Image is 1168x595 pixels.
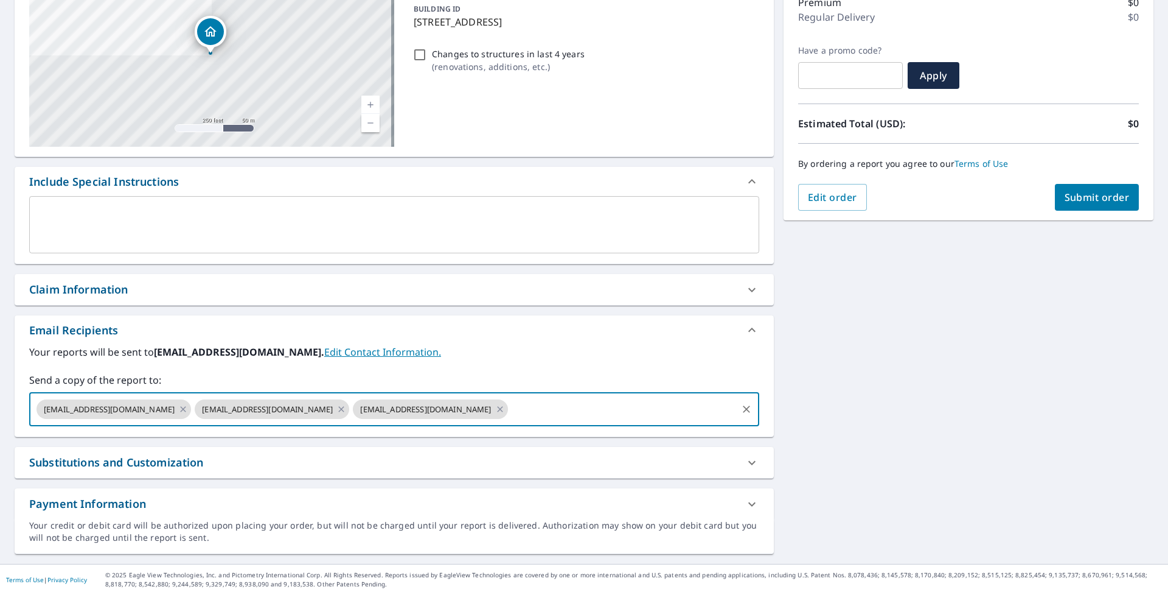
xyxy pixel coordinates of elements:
[432,60,585,73] p: ( renovations, additions, etc. )
[414,15,754,29] p: [STREET_ADDRESS]
[15,167,774,196] div: Include Special Instructions
[105,571,1162,589] p: © 2025 Eagle View Technologies, Inc. and Pictometry International Corp. All Rights Reserved. Repo...
[29,322,118,339] div: Email Recipients
[738,401,755,418] button: Clear
[808,191,857,204] span: Edit order
[798,116,968,131] p: Estimated Total (USD):
[798,45,903,56] label: Have a promo code?
[353,404,498,415] span: [EMAIL_ADDRESS][DOMAIN_NAME]
[1065,191,1130,204] span: Submit order
[15,447,774,478] div: Substitutions and Customization
[154,345,324,359] b: [EMAIL_ADDRESS][DOMAIN_NAME].
[29,519,759,544] div: Your credit or debit card will be authorized upon placing your order, but will not be charged unt...
[432,48,585,60] p: Changes to structures in last 4 years
[47,576,87,584] a: Privacy Policy
[798,158,1139,169] p: By ordering a report you agree to our
[414,4,461,14] p: BUILDING ID
[353,400,507,419] div: [EMAIL_ADDRESS][DOMAIN_NAME]
[29,373,759,387] label: Send a copy of the report to:
[29,281,128,298] div: Claim Information
[324,345,441,359] a: EditContactInfo
[6,576,87,583] p: |
[195,404,340,415] span: [EMAIL_ADDRESS][DOMAIN_NAME]
[798,10,875,24] p: Regular Delivery
[29,454,204,471] div: Substitutions and Customization
[954,158,1009,169] a: Terms of Use
[195,16,226,54] div: Dropped pin, building 1, Residential property, 205 Looneybrook Dr Fountain Inn, SC 29644
[36,400,191,419] div: [EMAIL_ADDRESS][DOMAIN_NAME]
[361,96,380,114] a: Current Level 17, Zoom In
[29,496,146,512] div: Payment Information
[1055,184,1139,211] button: Submit order
[908,62,959,89] button: Apply
[15,315,774,345] div: Email Recipients
[6,576,44,584] a: Terms of Use
[15,274,774,305] div: Claim Information
[29,174,179,190] div: Include Special Instructions
[917,69,950,82] span: Apply
[195,400,349,419] div: [EMAIL_ADDRESS][DOMAIN_NAME]
[15,488,774,519] div: Payment Information
[1128,10,1139,24] p: $0
[1128,116,1139,131] p: $0
[29,345,759,359] label: Your reports will be sent to
[361,114,380,132] a: Current Level 17, Zoom Out
[798,184,867,211] button: Edit order
[36,404,182,415] span: [EMAIL_ADDRESS][DOMAIN_NAME]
